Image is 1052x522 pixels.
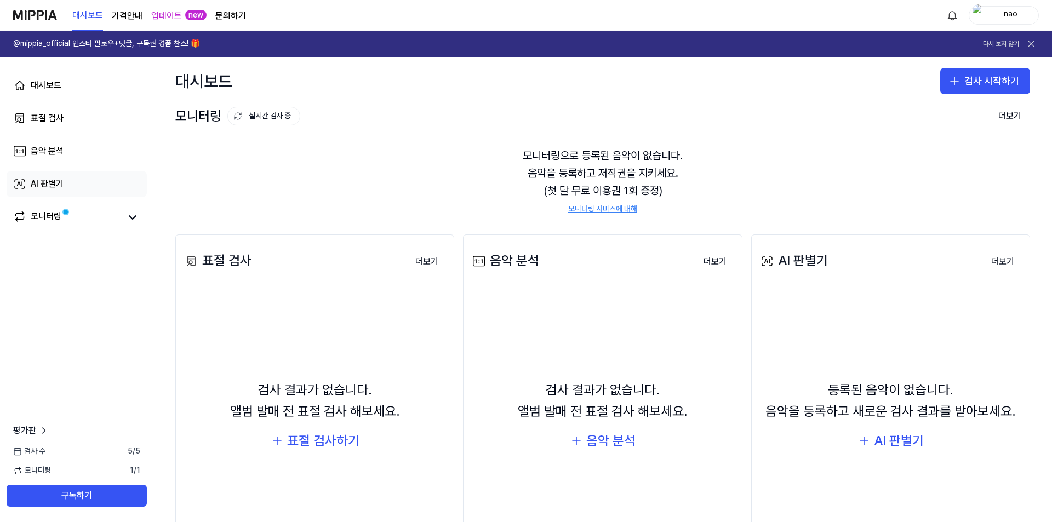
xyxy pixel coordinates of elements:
button: 실시간 검사 중 [227,107,300,125]
a: 모니터링 [13,210,121,225]
a: 모니터링 서비스에 대해 [568,204,637,215]
div: 음악 분석 [31,145,64,158]
button: 더보기 [982,251,1023,273]
a: 평가판 [13,424,49,437]
div: 대시보드 [31,79,61,92]
a: 표절 검사 [7,105,147,131]
div: 모니터링으로 등록된 음악이 없습니다. 음악을 등록하고 저작권을 지키세요. (첫 달 무료 이용권 1회 증정) [175,134,1030,228]
a: 더보기 [407,250,447,273]
span: 모니터링 [13,465,51,476]
a: 더보기 [695,250,735,273]
a: 더보기 [982,250,1023,273]
button: 표절 검사하기 [271,431,359,451]
a: 업데이트 [151,9,182,22]
a: 대시보드 [72,1,103,31]
button: 더보기 [695,251,735,273]
div: nao [989,9,1032,21]
div: AI 판별기 [874,431,924,451]
span: 5 / 5 [128,446,140,457]
button: 구독하기 [7,485,147,507]
h1: @mippia_official 인스타 팔로우+댓글, 구독권 경품 찬스! 🎁 [13,38,200,49]
button: 음악 분석 [570,431,636,451]
img: profile [973,4,986,26]
button: 더보기 [407,251,447,273]
div: 표절 검사 [31,112,64,125]
a: AI 판별기 [7,171,147,197]
button: AI 판별기 [857,431,924,451]
span: 1 / 1 [130,465,140,476]
a: 가격안내 [112,9,142,22]
div: AI 판별기 [758,250,828,271]
button: 다시 보지 않기 [983,39,1019,49]
button: profilenao [969,6,1039,25]
button: 검사 시작하기 [940,68,1030,94]
div: 검사 결과가 없습니다. 앨범 발매 전 표절 검사 해보세요. [230,380,400,422]
div: 모니터링 [31,210,61,225]
div: AI 판별기 [31,177,64,191]
span: 평가판 [13,424,36,437]
a: 음악 분석 [7,138,147,164]
button: 더보기 [990,105,1030,127]
a: 문의하기 [215,9,246,22]
div: 검사 결과가 없습니다. 앨범 발매 전 표절 검사 해보세요. [518,380,688,422]
div: 음악 분석 [586,431,636,451]
div: 표절 검사 [182,250,251,271]
div: 표절 검사하기 [287,431,359,451]
a: 대시보드 [7,72,147,99]
span: 검사 수 [13,446,45,457]
div: new [185,10,207,21]
div: 대시보드 [175,68,232,94]
div: 모니터링 [175,106,300,127]
div: 등록된 음악이 없습니다. 음악을 등록하고 새로운 검사 결과를 받아보세요. [765,380,1016,422]
img: 알림 [946,9,959,22]
div: 음악 분석 [470,250,539,271]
